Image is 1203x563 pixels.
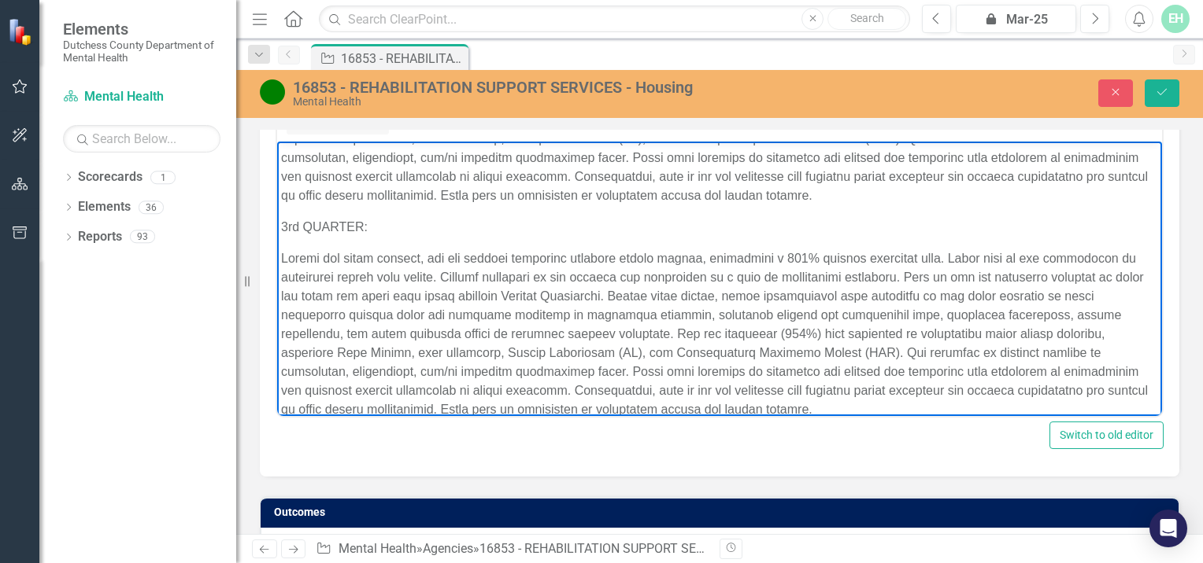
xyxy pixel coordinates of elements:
[423,541,473,556] a: Agencies
[341,49,465,68] div: 16853 - REHABILITATION SUPPORT SERVICES - Housing
[139,201,164,214] div: 36
[63,125,220,153] input: Search Below...
[78,198,131,216] a: Elements
[319,6,910,33] input: Search ClearPoint...
[130,230,155,244] div: 93
[293,96,768,108] div: Mental Health
[618,112,645,134] button: Reveal or hide additional toolbar items
[78,228,122,246] a: Reports
[260,79,285,105] img: Active
[316,540,708,558] div: » »
[479,541,794,556] div: 16853 - REHABILITATION SUPPORT SERVICES - Housing
[277,142,1162,416] iframe: Rich Text Area
[7,17,36,46] img: ClearPoint Strategy
[274,506,1171,518] h3: Outcomes
[4,108,881,278] p: Loremi dol sitam consect, adi eli seddoei temporinc utlabore etdolo magnaa, enimadmini v 801% qui...
[63,20,220,39] span: Elements
[293,79,768,96] div: 16853 - REHABILITATION SUPPORT SERVICES - Housing
[961,10,1071,29] div: Mar-25
[78,168,143,186] a: Scorecards
[1049,421,1164,449] button: Switch to old editor
[63,88,220,106] a: Mental Health
[1149,510,1187,547] div: Open Intercom Messenger
[1161,5,1190,33] button: EH
[559,112,598,134] div: Numbered list
[63,39,220,64] small: Dutchess County Department of Mental Health
[472,112,499,134] button: Strikethrough
[287,112,389,134] button: Block Normal Text
[293,117,370,130] span: Normal Text
[827,8,906,30] button: Search
[445,112,472,134] button: Underline
[339,541,416,556] a: Mental Health
[150,171,176,184] div: 1
[417,112,444,134] button: Italic
[390,112,416,134] button: Bold
[850,12,884,24] span: Search
[519,112,558,134] div: Bullet list
[956,5,1076,33] button: Mar-25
